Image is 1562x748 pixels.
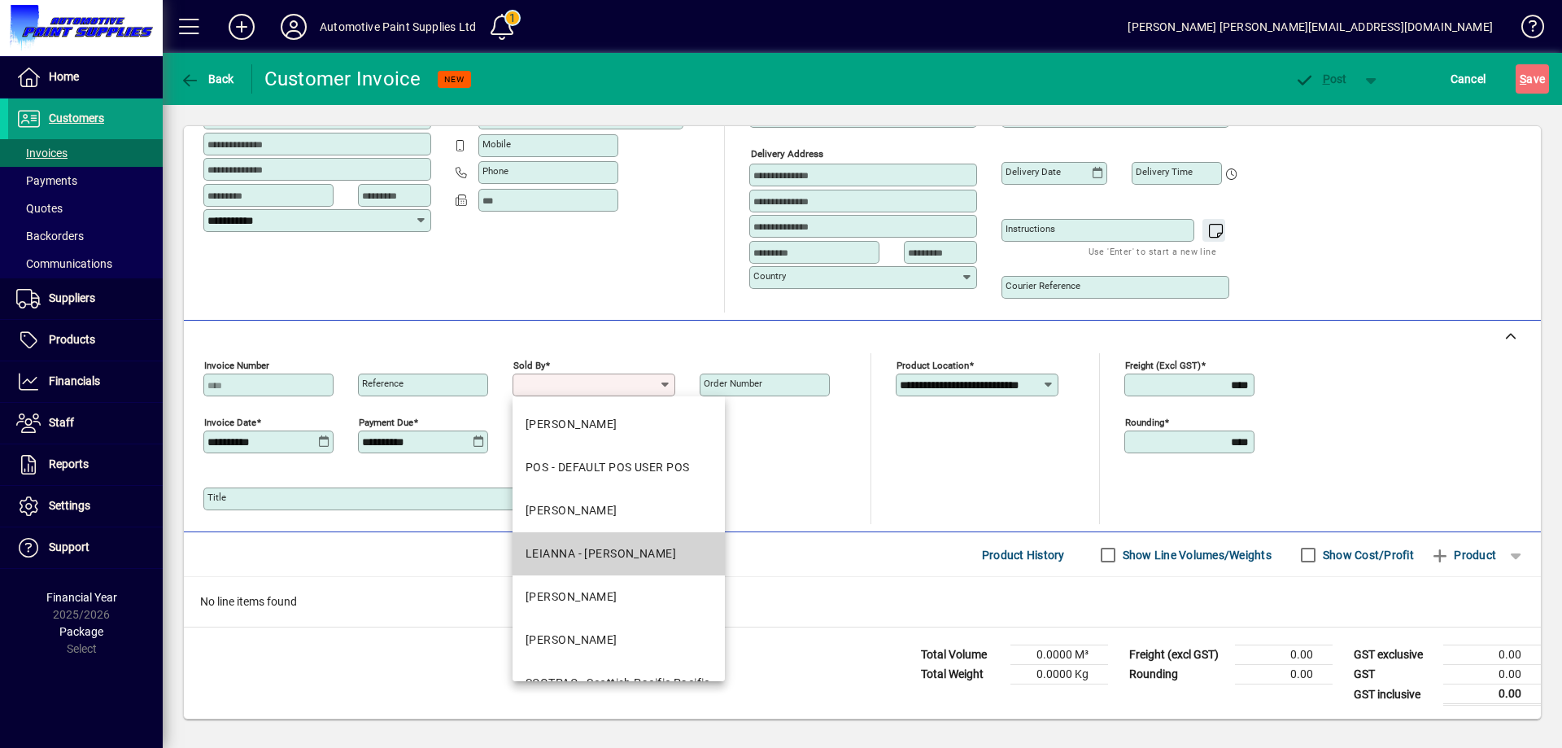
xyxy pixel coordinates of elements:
[8,486,163,527] a: Settings
[49,112,104,125] span: Customers
[1006,223,1055,234] mat-label: Instructions
[49,457,89,470] span: Reports
[1509,3,1542,56] a: Knowledge Base
[8,361,163,402] a: Financials
[207,492,226,503] mat-label: Title
[1010,665,1108,685] td: 0.0000 Kg
[526,502,617,519] div: [PERSON_NAME]
[8,57,163,98] a: Home
[8,444,163,485] a: Reports
[526,632,617,649] div: [PERSON_NAME]
[163,64,252,94] app-page-header-button: Back
[482,165,508,177] mat-label: Phone
[513,575,725,619] mat-option: MAUREEN - Maureen Hinton
[320,14,476,40] div: Automotive Paint Supplies Ltd
[16,202,63,215] span: Quotes
[1443,685,1541,705] td: 0.00
[216,12,268,42] button: Add
[1235,665,1333,685] td: 0.00
[444,74,465,85] span: NEW
[49,333,95,346] span: Products
[59,625,103,638] span: Package
[1006,166,1061,177] mat-label: Delivery date
[526,675,710,692] div: SCOTPAC - Scottish Pacific Pacific
[526,459,689,476] div: POS - DEFAULT POS USER POS
[1446,64,1490,94] button: Cancel
[49,540,89,553] span: Support
[1320,547,1414,563] label: Show Cost/Profit
[359,417,413,428] mat-label: Payment due
[753,270,786,282] mat-label: Country
[1520,72,1526,85] span: S
[49,499,90,512] span: Settings
[8,222,163,250] a: Backorders
[264,66,421,92] div: Customer Invoice
[1010,645,1108,665] td: 0.0000 M³
[704,378,762,389] mat-label: Order number
[1235,645,1333,665] td: 0.00
[1443,665,1541,685] td: 0.00
[204,360,269,371] mat-label: Invoice number
[16,174,77,187] span: Payments
[1443,645,1541,665] td: 0.00
[513,403,725,446] mat-option: DAVID - Dave Hinton
[8,195,163,222] a: Quotes
[975,540,1071,570] button: Product History
[1121,645,1235,665] td: Freight (excl GST)
[513,360,545,371] mat-label: Sold by
[513,489,725,532] mat-option: KIM - Kim Hinton
[8,527,163,568] a: Support
[1520,66,1545,92] span: ave
[1125,360,1201,371] mat-label: Freight (excl GST)
[913,665,1010,685] td: Total Weight
[1286,64,1355,94] button: Post
[1006,280,1080,291] mat-label: Courier Reference
[1121,665,1235,685] td: Rounding
[268,12,320,42] button: Profile
[1346,685,1443,705] td: GST inclusive
[1294,72,1347,85] span: ost
[8,278,163,319] a: Suppliers
[49,291,95,304] span: Suppliers
[513,532,725,575] mat-option: LEIANNA - Leianna Lemalu
[16,230,84,243] span: Backorders
[8,139,163,167] a: Invoices
[176,64,238,94] button: Back
[8,250,163,278] a: Communications
[526,588,617,606] div: [PERSON_NAME]
[184,577,1541,627] div: No line items found
[513,662,725,705] mat-option: SCOTPAC - Scottish Pacific Pacific
[1516,64,1549,94] button: Save
[526,416,617,433] div: [PERSON_NAME]
[982,542,1065,568] span: Product History
[1089,242,1216,260] mat-hint: Use 'Enter' to start a new line
[897,360,969,371] mat-label: Product location
[1451,66,1486,92] span: Cancel
[1125,417,1164,428] mat-label: Rounding
[49,416,74,429] span: Staff
[16,257,112,270] span: Communications
[204,417,256,428] mat-label: Invoice date
[1136,166,1193,177] mat-label: Delivery time
[8,167,163,195] a: Payments
[49,374,100,387] span: Financials
[513,619,725,662] mat-option: MIKAYLA - Mikayla Hinton
[1346,645,1443,665] td: GST exclusive
[513,446,725,489] mat-option: POS - DEFAULT POS USER POS
[46,591,117,604] span: Financial Year
[526,545,676,562] div: LEIANNA - [PERSON_NAME]
[16,147,68,160] span: Invoices
[1422,540,1504,570] button: Product
[49,70,79,83] span: Home
[8,320,163,361] a: Products
[1128,14,1493,40] div: [PERSON_NAME] [PERSON_NAME][EMAIL_ADDRESS][DOMAIN_NAME]
[8,403,163,444] a: Staff
[1323,72,1330,85] span: P
[1430,542,1496,568] span: Product
[180,72,234,85] span: Back
[362,378,404,389] mat-label: Reference
[1119,547,1272,563] label: Show Line Volumes/Weights
[913,645,1010,665] td: Total Volume
[1346,665,1443,685] td: GST
[482,138,511,150] mat-label: Mobile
